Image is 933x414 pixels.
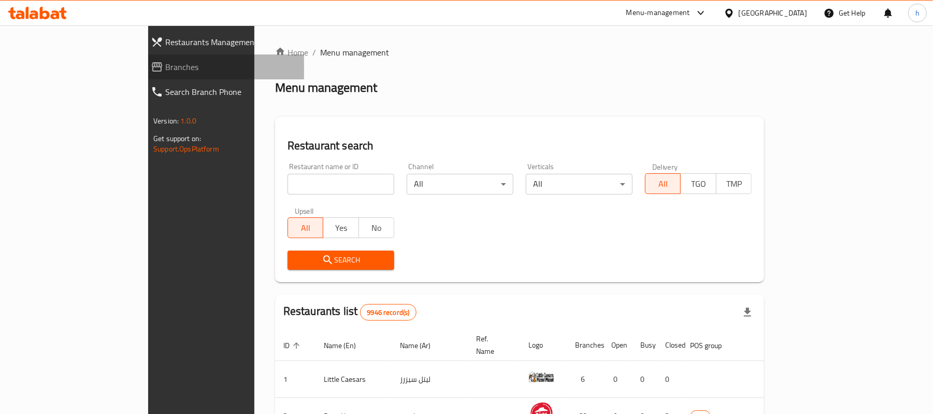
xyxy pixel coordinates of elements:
[320,46,389,59] span: Menu management
[650,176,677,191] span: All
[142,54,304,79] a: Branches
[400,339,444,352] span: Name (Ar)
[690,339,735,352] span: POS group
[153,132,201,145] span: Get support on:
[283,303,417,321] h2: Restaurants list
[632,361,657,398] td: 0
[739,7,807,19] div: [GEOGRAPHIC_DATA]
[153,114,179,128] span: Version:
[153,142,219,156] a: Support.OpsPlatform
[680,173,716,194] button: TGO
[358,217,394,238] button: No
[165,61,296,73] span: Branches
[735,300,760,325] div: Export file
[363,220,390,236] span: No
[327,220,354,236] span: Yes
[652,163,678,170] label: Delivery
[180,114,196,128] span: 1.0.0
[915,7,920,19] span: h
[632,329,657,361] th: Busy
[645,173,681,194] button: All
[292,220,319,236] span: All
[275,79,377,96] h2: Menu management
[526,174,633,195] div: All
[603,329,632,361] th: Open
[520,329,567,361] th: Logo
[288,138,752,154] h2: Restaurant search
[296,254,386,267] span: Search
[142,79,304,104] a: Search Branch Phone
[288,174,394,195] input: Search for restaurant name or ID..
[685,176,712,191] span: TGO
[392,361,468,398] td: ليتل سيزرز
[657,361,682,398] td: 0
[275,46,764,59] nav: breadcrumb
[657,329,682,361] th: Closed
[407,174,513,195] div: All
[295,207,314,214] label: Upsell
[312,46,316,59] li: /
[165,36,296,48] span: Restaurants Management
[288,251,394,270] button: Search
[360,304,416,321] div: Total records count
[142,30,304,54] a: Restaurants Management
[567,329,603,361] th: Branches
[626,7,690,19] div: Menu-management
[315,361,392,398] td: Little Caesars
[283,339,303,352] span: ID
[324,339,369,352] span: Name (En)
[716,173,752,194] button: TMP
[476,333,508,357] span: Ref. Name
[603,361,632,398] td: 0
[288,217,323,238] button: All
[567,361,603,398] td: 6
[165,86,296,98] span: Search Branch Phone
[721,176,748,191] span: TMP
[323,217,358,238] button: Yes
[528,364,554,390] img: Little Caesars
[361,308,415,318] span: 9946 record(s)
